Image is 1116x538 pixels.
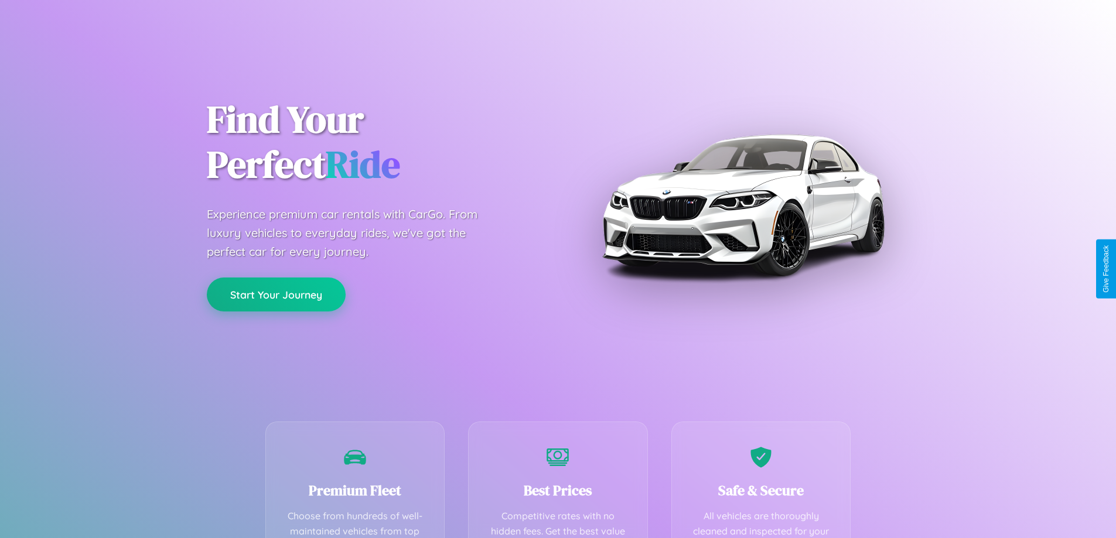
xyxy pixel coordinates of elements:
h3: Premium Fleet [284,481,427,500]
span: Ride [326,139,400,190]
h1: Find Your Perfect [207,97,541,187]
div: Give Feedback [1102,245,1110,293]
p: Experience premium car rentals with CarGo. From luxury vehicles to everyday rides, we've got the ... [207,205,500,261]
h3: Safe & Secure [690,481,833,500]
button: Start Your Journey [207,277,346,311]
img: Premium BMW car rental vehicle [596,59,889,351]
h3: Best Prices [486,481,630,500]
